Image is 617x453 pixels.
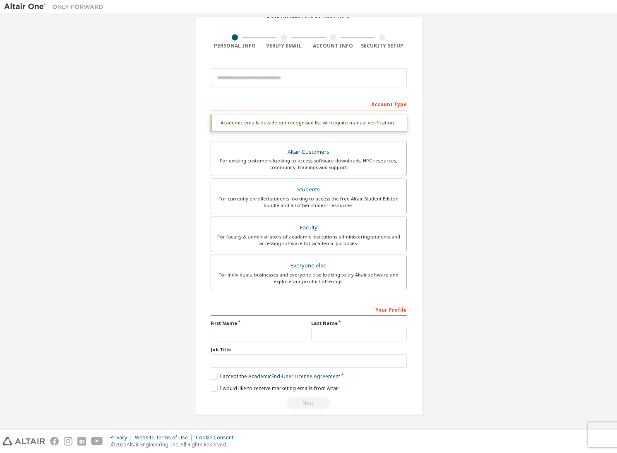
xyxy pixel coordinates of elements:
[311,320,407,327] label: Last Name
[216,146,401,158] div: Altair Customers
[259,43,309,49] div: Verify Email
[216,157,401,171] div: For existing customers looking to access software downloads, HPC resources, community, trainings ...
[64,437,72,446] img: instagram.svg
[216,184,401,196] div: Students
[211,397,407,409] div: Read and acccept EULA to continue
[358,43,407,49] div: Security Setup
[211,373,340,380] label: I accept the
[216,260,401,272] div: Everyone else
[216,222,401,234] div: Faculty
[211,385,339,392] label: I would like to receive marketing emails from Altair
[309,43,358,49] div: Account Info
[77,437,86,446] img: linkedin.svg
[50,437,59,446] img: facebook.svg
[110,434,135,441] div: Privacy
[248,373,340,380] a: Academic End-User License Agreement
[4,2,108,11] img: Altair One
[216,196,401,209] div: For currently enrolled students looking to access the free Altair Student Edition bundle and all ...
[135,434,196,441] div: Website Terms of Use
[211,97,407,110] div: Account Type
[216,234,401,247] div: For faculty & administrators of academic institutions administering students and accessing softwa...
[211,43,260,49] div: Personal Info
[216,272,401,285] div: For individuals, businesses and everyone else looking to try Altair software and explore our prod...
[110,441,238,448] p: © 2025 Altair Engineering, Inc. All Rights Reserved.
[211,320,306,327] label: First Name
[211,346,407,353] label: Job Title
[91,437,103,446] img: youtube.svg
[211,114,407,131] div: Academic emails outside our recognised list will require manual verification.
[2,437,45,446] img: altair_logo.svg
[211,303,407,316] div: Your Profile
[196,434,238,441] div: Cookie Consent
